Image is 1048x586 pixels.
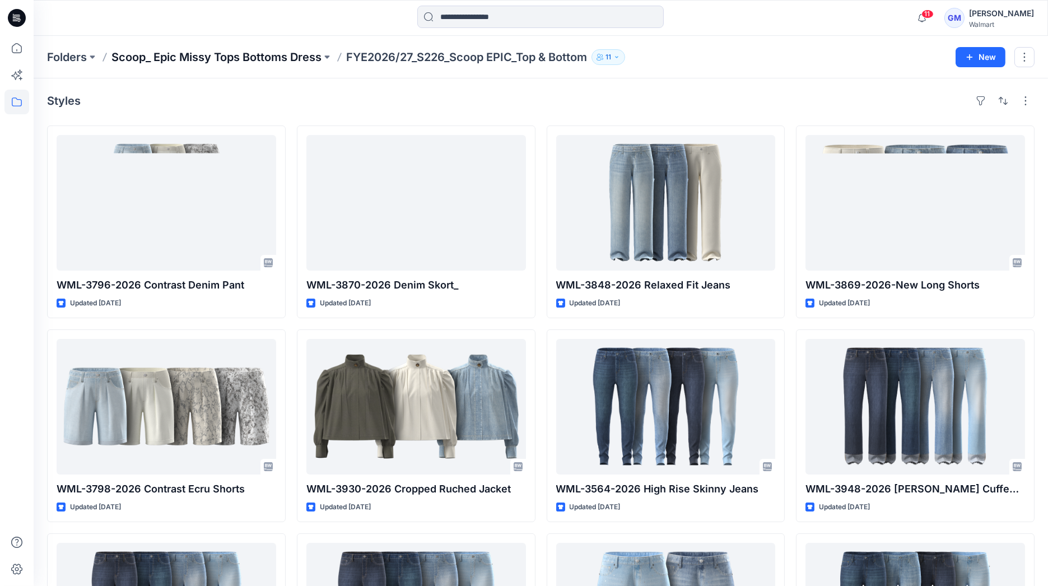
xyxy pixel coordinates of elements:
[819,501,870,513] p: Updated [DATE]
[306,277,526,293] p: WML-3870-2026 Denim Skort_
[805,481,1025,497] p: WML-3948-2026 [PERSON_NAME] Cuffed Pants-29 Inseam
[556,339,776,475] a: WML-3564-2026 High Rise Skinny Jeans
[57,135,276,271] a: WML-3796-2026 Contrast Denim Pant
[111,49,322,65] a: Scoop_ Epic Missy Tops Bottoms Dress
[346,49,587,65] p: FYE2026/27_S226_Scoop EPIC_Top & Bottom
[57,481,276,497] p: WML-3798-2026 Contrast Ecru Shorts
[605,51,611,63] p: 11
[320,501,371,513] p: Updated [DATE]
[556,481,776,497] p: WML-3564-2026 High Rise Skinny Jeans
[956,47,1005,67] button: New
[944,8,965,28] div: GM
[47,49,87,65] a: Folders
[556,277,776,293] p: WML-3848-2026 Relaxed Fit Jeans
[591,49,625,65] button: 11
[805,339,1025,475] a: WML-3948-2026 Benton Cuffed Pants-29 Inseam
[921,10,934,18] span: 11
[570,297,621,309] p: Updated [DATE]
[320,297,371,309] p: Updated [DATE]
[306,339,526,475] a: WML-3930-2026 Cropped Ruched Jacket
[969,7,1034,20] div: [PERSON_NAME]
[556,135,776,271] a: WML-3848-2026 Relaxed Fit Jeans
[805,135,1025,271] a: WML-3869-2026-New Long Shorts
[70,501,121,513] p: Updated [DATE]
[805,277,1025,293] p: WML-3869-2026-New Long Shorts
[570,501,621,513] p: Updated [DATE]
[306,135,526,271] a: WML-3870-2026 Denim Skort_
[969,20,1034,29] div: Walmart
[57,277,276,293] p: WML-3796-2026 Contrast Denim Pant
[57,339,276,475] a: WML-3798-2026 Contrast Ecru Shorts
[47,94,81,108] h4: Styles
[819,297,870,309] p: Updated [DATE]
[306,481,526,497] p: WML-3930-2026 Cropped Ruched Jacket
[70,297,121,309] p: Updated [DATE]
